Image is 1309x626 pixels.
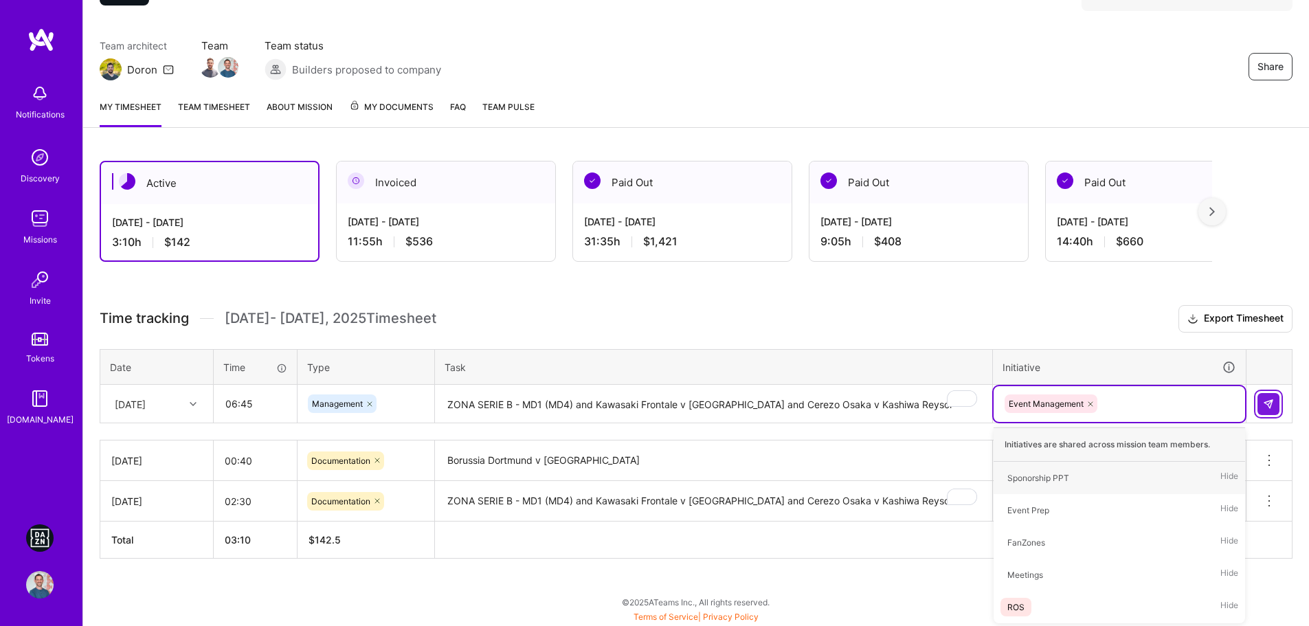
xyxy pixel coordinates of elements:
div: Invite [30,293,51,308]
img: Team Architect [100,58,122,80]
img: bell [26,80,54,107]
textarea: Borussia Dortmund v [GEOGRAPHIC_DATA] [436,442,991,480]
div: Time [223,360,287,375]
img: Paid Out [820,172,837,189]
span: Documentation [311,456,370,466]
img: User Avatar [26,571,54,599]
span: Team status [265,38,441,53]
button: Export Timesheet [1178,305,1293,333]
div: 11:55 h [348,234,544,249]
textarea: To enrich screen reader interactions, please activate Accessibility in Grammarly extension settings [436,482,991,521]
div: [DATE] - [DATE] [584,214,781,229]
th: Task [435,349,993,385]
img: Team Member Avatar [200,57,221,78]
span: Builders proposed to company [292,63,441,77]
div: Event Prep [1007,503,1049,517]
a: My timesheet [100,100,161,127]
img: Invoiced [348,172,364,189]
img: Team Member Avatar [218,57,238,78]
span: Hide [1220,501,1238,519]
span: $536 [405,234,433,249]
div: [DOMAIN_NAME] [7,412,74,427]
img: tokens [32,333,48,346]
i: icon Chevron [190,401,197,407]
a: My Documents [349,100,434,127]
div: 9:05 h [820,234,1017,249]
div: Doron [127,63,157,77]
span: Hide [1220,566,1238,584]
span: $660 [1116,234,1143,249]
a: User Avatar [23,571,57,599]
span: Team Pulse [482,102,535,112]
input: HH:MM [214,443,297,479]
a: Team timesheet [178,100,250,127]
div: Sponorship PPT [1007,471,1069,485]
span: | [634,612,759,622]
img: Active [119,173,135,190]
span: $1,421 [643,234,678,249]
img: guide book [26,385,54,412]
span: Team architect [100,38,174,53]
div: Notifications [16,107,65,122]
button: Share [1249,53,1293,80]
img: teamwork [26,205,54,232]
img: discovery [26,144,54,171]
span: Team [201,38,237,53]
a: FAQ [450,100,466,127]
div: Tokens [26,351,54,366]
span: Hide [1220,533,1238,552]
img: Paid Out [584,172,601,189]
div: Meetings [1007,568,1043,582]
span: Hide [1220,469,1238,487]
span: $142 [164,235,190,249]
div: [DATE] - [DATE] [820,214,1017,229]
span: [DATE] - [DATE] , 2025 Timesheet [225,310,436,327]
a: Team Member Avatar [201,56,219,79]
div: ROS [1007,600,1025,614]
span: $408 [874,234,902,249]
div: Active [101,162,318,204]
th: Type [298,349,435,385]
div: [DATE] [111,494,202,508]
div: Initiatives are shared across mission team members. [994,427,1245,462]
span: Event Management [1009,399,1084,409]
img: Submit [1263,399,1274,410]
div: Missions [23,232,57,247]
img: right [1209,207,1215,216]
div: [DATE] - [DATE] [112,215,307,230]
div: Invoiced [337,161,555,203]
a: Team Member Avatar [219,56,237,79]
a: Terms of Service [634,612,698,622]
div: 14:40 h [1057,234,1253,249]
span: My Documents [349,100,434,115]
img: logo [27,27,55,52]
span: Time tracking [100,310,189,327]
div: Paid Out [573,161,792,203]
div: [DATE] [111,454,202,468]
i: icon Download [1187,312,1198,326]
div: Paid Out [809,161,1028,203]
span: Hide [1220,598,1238,616]
div: [DATE] - [DATE] [348,214,544,229]
th: Date [100,349,214,385]
div: 31:35 h [584,234,781,249]
span: Management [312,399,363,409]
img: Invite [26,266,54,293]
img: Paid Out [1057,172,1073,189]
span: Documentation [311,496,370,506]
span: Share [1257,60,1284,74]
a: About Mission [267,100,333,127]
th: 03:10 [214,522,298,559]
div: Discovery [21,171,60,186]
img: DAZN: Event Moderators for Israel Based Team [26,524,54,552]
a: DAZN: Event Moderators for Israel Based Team [23,524,57,552]
a: Team Pulse [482,100,535,127]
i: icon Mail [163,64,174,75]
div: Initiative [1003,359,1236,375]
textarea: To enrich screen reader interactions, please activate Accessibility in Grammarly extension settings [436,386,991,423]
div: © 2025 ATeams Inc., All rights reserved. [82,585,1309,619]
div: [DATE] - [DATE] [1057,214,1253,229]
input: HH:MM [214,385,296,422]
input: HH:MM [214,483,297,519]
div: 3:10 h [112,235,307,249]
